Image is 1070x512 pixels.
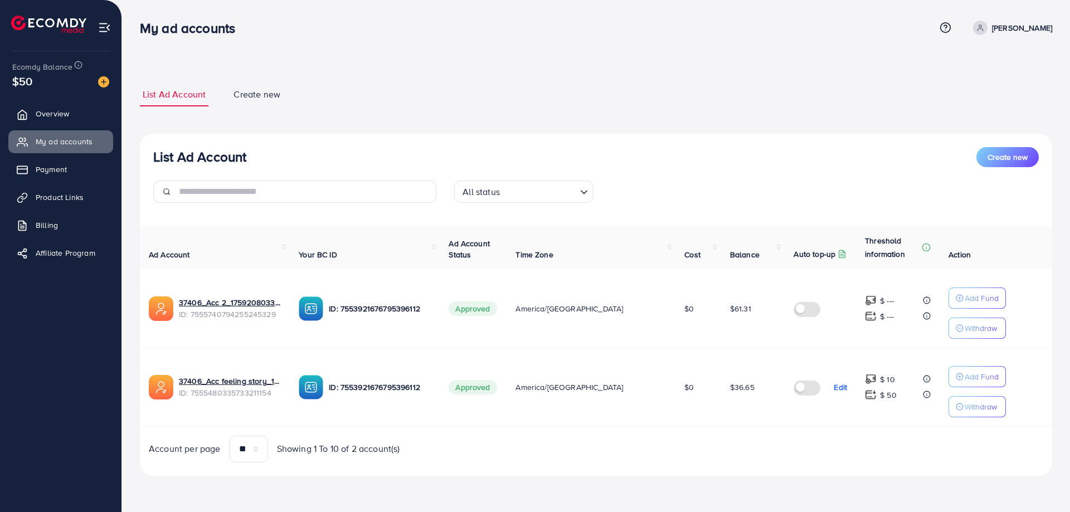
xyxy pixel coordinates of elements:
span: $61.31 [730,303,751,314]
span: $0 [684,382,694,393]
img: ic-ba-acc.ded83a64.svg [299,296,323,321]
span: Product Links [36,192,84,203]
p: $ --- [880,294,894,308]
span: America/[GEOGRAPHIC_DATA] [515,382,623,393]
span: $50 [12,73,32,89]
p: $ 10 [880,373,895,386]
span: Create new [988,152,1028,163]
span: Overview [36,108,69,119]
a: 37406_Acc feeling story_1759147422800 [179,376,281,387]
span: Approved [449,301,497,316]
p: Add Fund [965,370,999,383]
a: 37406_Acc 2_1759208033995 [179,297,281,308]
div: Search for option [454,181,594,203]
a: Payment [8,158,113,181]
span: Payment [36,164,67,175]
span: $36.65 [730,382,755,393]
input: Search for option [503,182,576,200]
span: $0 [684,303,694,314]
p: $ --- [880,310,894,323]
p: ID: 7553921676795396112 [329,381,431,394]
span: Showing 1 To 10 of 2 account(s) [277,442,400,455]
p: Add Fund [965,291,999,305]
img: image [98,76,109,87]
img: top-up amount [865,389,877,401]
div: <span class='underline'>37406_Acc feeling story_1759147422800</span></br>7555480335733211154 [179,376,281,398]
span: Affiliate Program [36,247,95,259]
span: ID: 7555480335733211154 [179,387,281,398]
button: Add Fund [949,287,1006,309]
img: ic-ads-acc.e4c84228.svg [149,296,173,321]
span: Create new [234,88,280,101]
img: ic-ba-acc.ded83a64.svg [299,375,323,399]
span: Approved [449,380,497,394]
p: Withdraw [965,400,997,413]
span: List Ad Account [143,88,206,101]
iframe: Chat [1023,462,1062,504]
a: Product Links [8,186,113,208]
h3: List Ad Account [153,149,246,165]
p: Edit [834,381,847,394]
p: Auto top-up [794,247,835,261]
span: All status [460,184,502,200]
span: America/[GEOGRAPHIC_DATA] [515,303,623,314]
img: top-up amount [865,295,877,306]
span: Billing [36,220,58,231]
span: Action [949,249,971,260]
span: ID: 7555740794255245329 [179,309,281,320]
button: Withdraw [949,318,1006,339]
button: Withdraw [949,396,1006,417]
img: ic-ads-acc.e4c84228.svg [149,375,173,399]
span: Ad Account [149,249,190,260]
p: $ 50 [880,388,897,402]
span: Ecomdy Balance [12,61,72,72]
a: Overview [8,103,113,125]
p: Threshold information [865,234,920,261]
div: <span class='underline'>37406_Acc 2_1759208033995</span></br>7555740794255245329 [179,297,281,320]
img: top-up amount [865,310,877,322]
a: Affiliate Program [8,242,113,264]
p: [PERSON_NAME] [992,21,1052,35]
span: My ad accounts [36,136,93,147]
button: Add Fund [949,366,1006,387]
h3: My ad accounts [140,20,244,36]
span: Time Zone [515,249,553,260]
span: Balance [730,249,760,260]
img: logo [11,16,86,33]
a: [PERSON_NAME] [969,21,1052,35]
p: ID: 7553921676795396112 [329,302,431,315]
span: Cost [684,249,701,260]
span: Ad Account Status [449,238,490,260]
a: My ad accounts [8,130,113,153]
a: Billing [8,214,113,236]
button: Create new [976,147,1039,167]
img: top-up amount [865,373,877,385]
span: Account per page [149,442,221,455]
p: Withdraw [965,321,997,335]
img: menu [98,21,111,34]
span: Your BC ID [299,249,337,260]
